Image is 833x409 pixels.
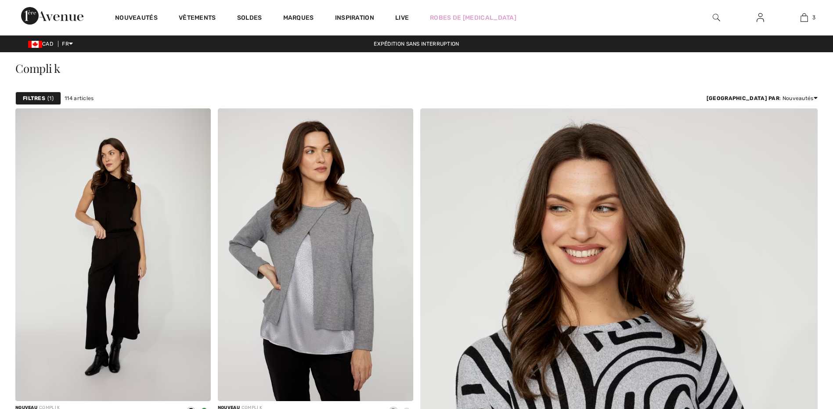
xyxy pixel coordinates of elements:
[23,94,45,102] strong: Filtres
[757,12,764,23] img: Mes infos
[21,7,83,25] img: 1ère Avenue
[750,12,771,23] a: Se connecter
[28,41,42,48] img: Canadian Dollar
[335,14,374,23] span: Inspiration
[395,13,409,22] a: Live
[15,108,211,401] img: Pantalon Large Longueur Totale modèle 34053. Noir
[237,14,262,23] a: Soldes
[283,14,314,23] a: Marques
[179,14,216,23] a: Vêtements
[707,95,779,101] strong: [GEOGRAPHIC_DATA] par
[62,41,73,47] span: FR
[218,108,413,401] img: Haut Décontracté Col Rond modèle 34051. Gris
[115,14,158,23] a: Nouveautés
[430,13,516,22] a: Robes de [MEDICAL_DATA]
[65,94,94,102] span: 114 articles
[28,41,57,47] span: CAD
[15,61,60,76] span: Compli k
[812,14,815,22] span: 3
[783,12,826,23] a: 3
[713,12,720,23] img: recherche
[707,94,818,102] div: : Nouveautés
[47,94,54,102] span: 1
[801,12,808,23] img: Mon panier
